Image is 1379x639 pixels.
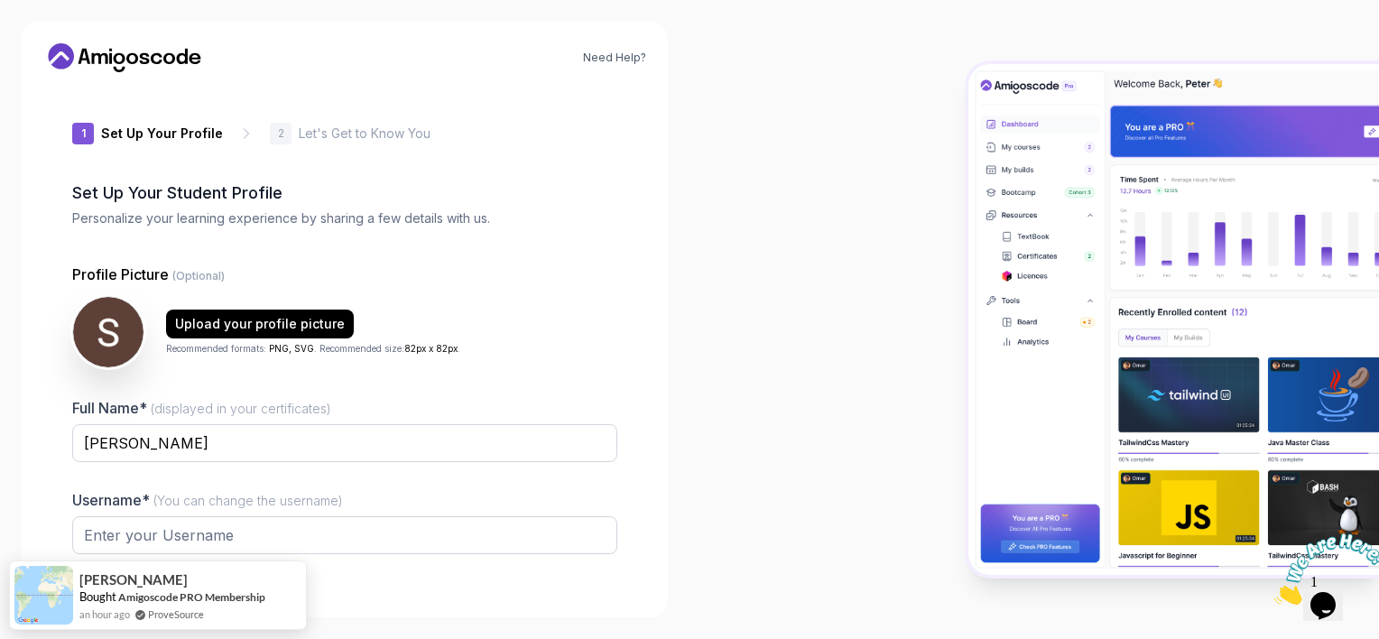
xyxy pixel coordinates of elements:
[72,581,617,599] p: Job Title*
[73,297,143,367] img: user profile image
[299,125,430,143] p: Let's Get to Know You
[1267,526,1379,612] iframe: chat widget
[79,589,116,604] span: Bought
[72,264,617,285] p: Profile Picture
[278,128,284,139] p: 2
[79,607,130,622] span: an hour ago
[101,125,223,143] p: Set Up Your Profile
[72,491,343,509] label: Username*
[151,401,331,416] span: (displayed in your certificates)
[81,128,86,139] p: 1
[153,493,343,508] span: (You can change the username)
[7,7,119,79] img: Chat attention grabber
[583,51,646,65] a: Need Help?
[72,516,617,554] input: Enter your Username
[148,607,204,622] a: ProveSource
[269,343,314,354] span: PNG, SVG
[72,209,617,227] p: Personalize your learning experience by sharing a few details with us.
[14,566,73,625] img: provesource social proof notification image
[7,7,14,23] span: 1
[72,399,331,417] label: Full Name*
[118,590,265,604] a: Amigoscode PRO Membership
[166,342,460,356] p: Recommended formats: . Recommended size: .
[968,64,1379,575] img: Amigoscode Dashboard
[72,424,617,462] input: Enter your Full Name
[175,315,345,333] div: Upload your profile picture
[43,43,206,72] a: Home link
[166,310,354,338] button: Upload your profile picture
[172,269,225,282] span: (Optional)
[79,572,188,588] span: [PERSON_NAME]
[72,181,617,206] h2: Set Up Your Student Profile
[404,343,458,354] span: 82px x 82px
